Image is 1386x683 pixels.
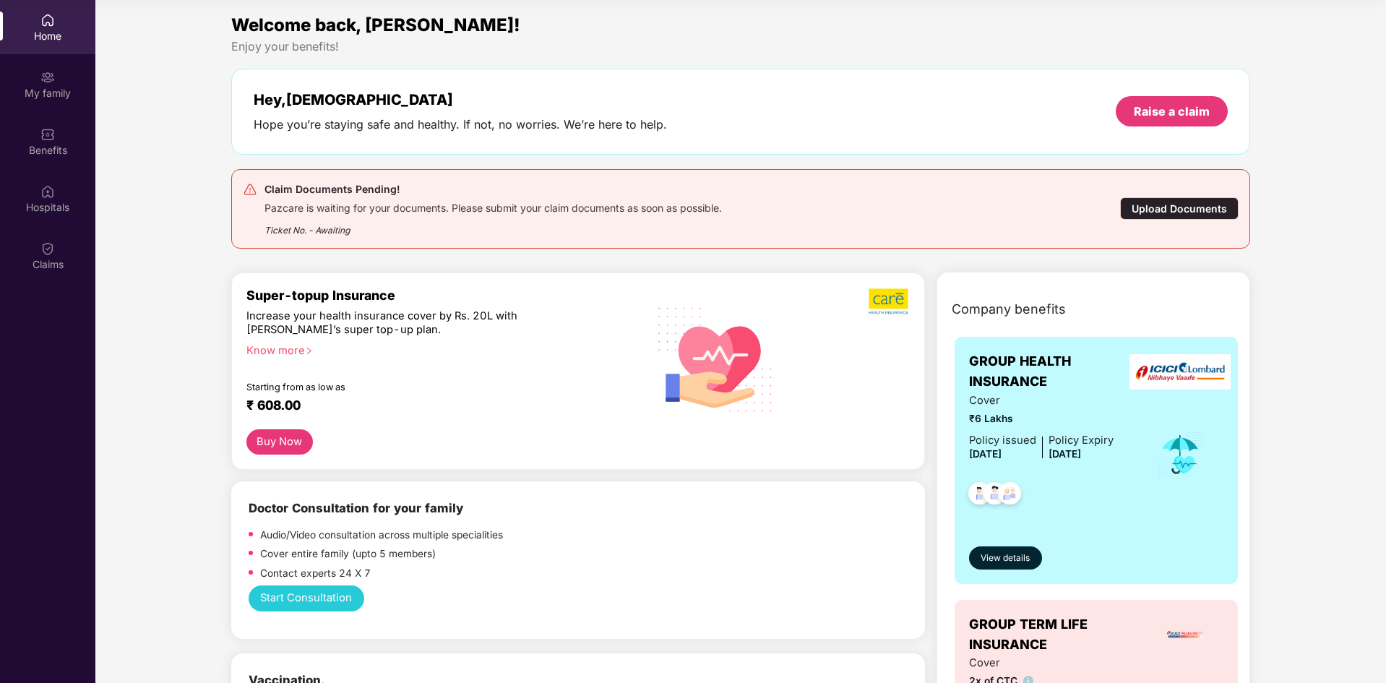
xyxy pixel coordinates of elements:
span: right [305,347,313,355]
div: Ticket No. - Awaiting [264,215,722,237]
img: svg+xml;base64,PHN2ZyBpZD0iSG9zcGl0YWxzIiB4bWxucz0iaHR0cDovL3d3dy53My5vcmcvMjAwMC9zdmciIHdpZHRoPS... [40,184,55,199]
span: Company benefits [952,299,1066,319]
div: Pazcare is waiting for your documents. Please submit your claim documents as soon as possible. [264,198,722,215]
div: Policy issued [969,432,1036,449]
div: Enjoy your benefits! [231,39,1251,54]
div: Know more [246,344,625,354]
p: Contact experts 24 X 7 [260,566,371,582]
img: b5dec4f62d2307b9de63beb79f102df3.png [869,288,910,315]
img: svg+xml;base64,PHN2ZyB4bWxucz0iaHR0cDovL3d3dy53My5vcmcvMjAwMC9zdmciIHhtbG5zOnhsaW5rPSJodHRwOi8vd3... [647,288,785,429]
img: svg+xml;base64,PHN2ZyB4bWxucz0iaHR0cDovL3d3dy53My5vcmcvMjAwMC9zdmciIHdpZHRoPSI0OC45NDMiIGhlaWdodD... [992,478,1028,513]
span: Cover [969,392,1114,409]
img: svg+xml;base64,PHN2ZyBpZD0iQmVuZWZpdHMiIHhtbG5zPSJodHRwOi8vd3d3LnczLm9yZy8yMDAwL3N2ZyIgd2lkdGg9Ij... [40,127,55,142]
span: [DATE] [969,448,1002,460]
img: icon [1157,431,1204,478]
img: insurerLogo [1166,615,1205,654]
span: Cover [969,655,1114,671]
p: Audio/Video consultation across multiple specialities [260,528,503,544]
img: svg+xml;base64,PHN2ZyB3aWR0aD0iMjAiIGhlaWdodD0iMjAiIHZpZXdCb3g9IjAgMCAyMCAyMCIgZmlsbD0ibm9uZSIgeG... [40,70,55,85]
button: View details [969,546,1042,570]
div: Increase your health insurance cover by Rs. 20L with [PERSON_NAME]’s super top-up plan. [246,309,571,338]
div: Super-topup Insurance [246,288,634,303]
b: Doctor Consultation for your family [249,501,463,515]
span: GROUP TERM LIFE INSURANCE [969,614,1146,656]
button: Start Consultation [249,585,364,612]
div: Policy Expiry [1049,432,1114,449]
img: svg+xml;base64,PHN2ZyBpZD0iSG9tZSIgeG1sbnM9Imh0dHA6Ly93d3cudzMub3JnLzIwMDAvc3ZnIiB3aWR0aD0iMjAiIG... [40,13,55,27]
div: Hope you’re staying safe and healthy. If not, no worries. We’re here to help. [254,117,667,132]
span: ₹6 Lakhs [969,411,1114,427]
img: svg+xml;base64,PHN2ZyB4bWxucz0iaHR0cDovL3d3dy53My5vcmcvMjAwMC9zdmciIHdpZHRoPSIyNCIgaGVpZ2h0PSIyNC... [243,182,257,197]
div: Hey, [DEMOGRAPHIC_DATA] [254,91,667,108]
div: Upload Documents [1120,197,1239,220]
img: svg+xml;base64,PHN2ZyB4bWxucz0iaHR0cDovL3d3dy53My5vcmcvMjAwMC9zdmciIHdpZHRoPSI0OC45NDMiIGhlaWdodD... [977,478,1012,513]
div: Raise a claim [1134,103,1210,119]
span: GROUP HEALTH INSURANCE [969,351,1137,392]
span: View details [981,551,1030,565]
div: ₹ 608.00 [246,398,619,415]
img: svg+xml;base64,PHN2ZyBpZD0iQ2xhaW0iIHhtbG5zPSJodHRwOi8vd3d3LnczLm9yZy8yMDAwL3N2ZyIgd2lkdGg9IjIwIi... [40,241,55,256]
p: Cover entire family (upto 5 members) [260,546,436,562]
div: Starting from as low as [246,382,572,392]
button: Buy Now [246,429,313,455]
img: insurerLogo [1129,354,1231,390]
span: [DATE] [1049,448,1081,460]
img: svg+xml;base64,PHN2ZyB4bWxucz0iaHR0cDovL3d3dy53My5vcmcvMjAwMC9zdmciIHdpZHRoPSI0OC45NDMiIGhlaWdodD... [962,478,997,513]
div: Claim Documents Pending! [264,181,722,198]
span: Welcome back, [PERSON_NAME]! [231,14,520,35]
